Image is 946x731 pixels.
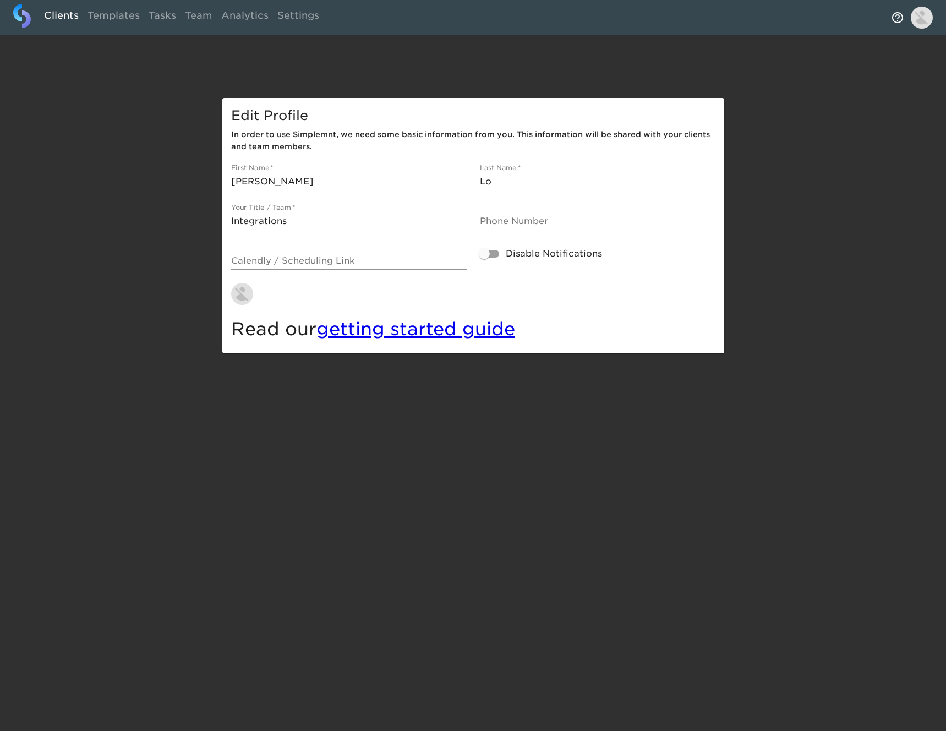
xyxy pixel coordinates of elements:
[144,4,181,31] a: Tasks
[231,283,253,305] img: AAuE7mBAMVP-QLKT0UxcRMlKCJ_3wrhyfoDdiz0wNcS2
[231,129,715,153] h6: In order to use Simplemnt, we need some basic information from you. This information will be shar...
[884,4,911,31] button: notifications
[480,165,521,171] label: Last Name
[13,4,31,28] img: logo
[911,7,933,29] img: Profile
[316,318,515,340] a: getting started guide
[231,204,295,211] label: Your Title / Team
[273,4,324,31] a: Settings
[506,247,602,260] span: Disable Notifications
[225,276,260,312] button: Change Profile Picture
[83,4,144,31] a: Templates
[231,318,715,340] h4: Read our
[181,4,217,31] a: Team
[231,165,274,171] label: First Name
[231,107,715,124] h5: Edit Profile
[40,4,83,31] a: Clients
[217,4,273,31] a: Analytics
